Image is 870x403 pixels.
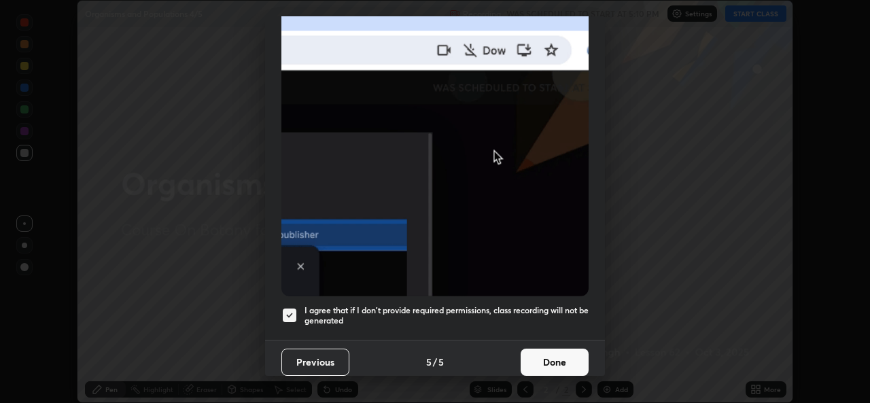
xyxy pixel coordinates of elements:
[304,305,589,326] h5: I agree that if I don't provide required permissions, class recording will not be generated
[438,355,444,369] h4: 5
[281,349,349,376] button: Previous
[433,355,437,369] h4: /
[426,355,432,369] h4: 5
[521,349,589,376] button: Done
